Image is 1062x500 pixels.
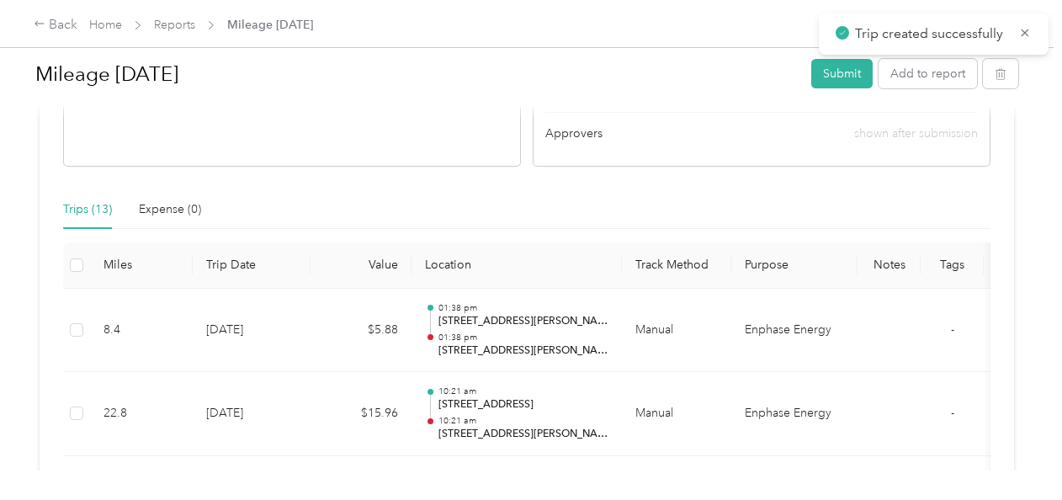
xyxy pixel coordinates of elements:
td: Enphase Energy [731,372,858,456]
p: 10:21 am [438,415,608,427]
p: [STREET_ADDRESS][PERSON_NAME] [438,343,608,359]
p: 01:38 pm [438,302,608,314]
th: Purpose [731,242,858,289]
span: shown after submission [854,126,978,141]
p: [STREET_ADDRESS][PERSON_NAME] [438,427,608,442]
p: 01:38 pm [438,332,608,343]
p: [STREET_ADDRESS] [438,397,608,412]
th: Location [412,242,622,289]
td: 8.4 [90,289,193,373]
span: - [951,406,954,420]
span: - [951,322,954,337]
p: Trip created successfully [855,24,1006,45]
h1: Mileage 9-29-25 [35,54,799,94]
td: Enphase Energy [731,289,858,373]
div: Trips (13) [63,200,112,219]
th: Trip Date [193,242,311,289]
th: Notes [858,242,921,289]
div: Back [34,15,77,35]
div: Expense (0) [139,200,201,219]
a: Home [89,18,122,32]
th: Track Method [622,242,731,289]
th: Value [311,242,412,289]
td: [DATE] [193,372,311,456]
td: 22.8 [90,372,193,456]
td: $15.96 [311,372,412,456]
th: Miles [90,242,193,289]
span: Approvers [545,125,603,142]
p: 10:21 am [438,386,608,397]
th: Tags [921,242,984,289]
p: 10:18 am [438,470,608,481]
button: Submit [811,59,873,88]
p: [STREET_ADDRESS][PERSON_NAME] [438,314,608,329]
a: Reports [154,18,195,32]
td: Manual [622,289,731,373]
td: Manual [622,372,731,456]
td: [DATE] [193,289,311,373]
button: Add to report [879,59,977,88]
span: Mileage [DATE] [227,16,313,34]
td: $5.88 [311,289,412,373]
